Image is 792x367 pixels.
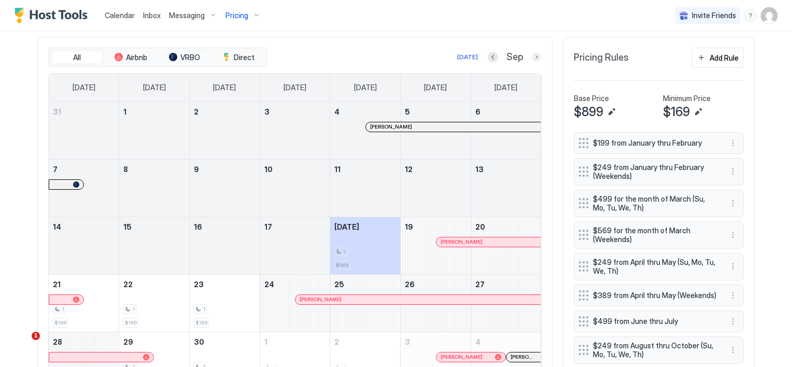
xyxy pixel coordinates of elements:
span: $169 [195,319,207,326]
div: [PERSON_NAME] [370,123,536,130]
a: Monday [133,74,176,102]
a: September 29, 2025 [119,332,189,351]
span: Inbox [143,11,161,20]
div: menu [727,289,739,302]
a: Wednesday [273,74,317,102]
a: September 18, 2025 [330,217,400,236]
a: September 19, 2025 [401,217,471,236]
td: September 27, 2025 [471,274,541,332]
div: menu [727,229,739,241]
span: $169 [125,319,137,326]
span: Direct [234,53,254,62]
span: 13 [475,165,484,174]
span: [DATE] [73,83,95,92]
span: 1 [62,306,64,313]
div: menu [727,344,739,356]
span: Messaging [169,11,205,20]
a: October 3, 2025 [401,332,471,351]
td: September 8, 2025 [119,159,190,217]
a: September 21, 2025 [49,275,119,294]
span: 12 [405,165,413,174]
td: September 26, 2025 [401,274,471,332]
span: $199 from January thru February [593,138,716,148]
a: September 7, 2025 [49,160,119,179]
button: More options [727,344,739,356]
td: August 31, 2025 [49,102,119,160]
div: [PERSON_NAME] [300,296,536,303]
span: [DATE] [284,83,306,92]
button: Airbnb [105,50,157,65]
span: 1 [264,337,267,346]
span: 1 [132,306,135,313]
td: September 15, 2025 [119,217,190,274]
button: More options [727,229,739,241]
span: 7 [53,165,58,174]
button: [DATE] [456,51,479,63]
a: September 9, 2025 [190,160,260,179]
td: September 2, 2025 [189,102,260,160]
span: 31 [53,107,61,116]
span: 4 [334,107,340,116]
a: September 16, 2025 [190,217,260,236]
button: More options [727,289,739,302]
span: $169 [663,104,690,120]
td: September 24, 2025 [260,274,330,332]
button: Edit [605,106,618,118]
td: September 13, 2025 [471,159,541,217]
a: September 26, 2025 [401,275,471,294]
a: Thursday [344,74,387,102]
div: tab-group [48,48,267,67]
span: 2 [334,337,339,346]
div: [PERSON_NAME] [441,238,536,245]
span: 5 [405,107,410,116]
a: September 15, 2025 [119,217,189,236]
a: August 31, 2025 [49,102,119,121]
div: menu [744,9,757,22]
span: 1 [203,306,205,313]
td: September 19, 2025 [401,217,471,274]
td: September 14, 2025 [49,217,119,274]
span: 15 [123,222,132,231]
div: [PERSON_NAME] [511,354,536,360]
div: menu [727,165,739,178]
span: $899 [574,104,603,120]
span: 3 [264,107,270,116]
button: More options [727,137,739,149]
span: 6 [475,107,480,116]
span: $499 for the month of March (Su, Mo, Tu, We, Th) [593,194,716,213]
span: $499 from June thru July [593,317,716,326]
span: $569 for the month of March (Weekends) [593,226,716,244]
span: 26 [405,280,415,289]
a: October 2, 2025 [330,332,400,351]
a: September 27, 2025 [471,275,541,294]
span: [PERSON_NAME] [441,354,483,360]
td: September 16, 2025 [189,217,260,274]
a: Friday [414,74,457,102]
td: September 11, 2025 [330,159,401,217]
td: September 12, 2025 [401,159,471,217]
span: 4 [475,337,480,346]
span: [PERSON_NAME] [370,123,412,130]
div: [DATE] [457,52,478,62]
td: September 6, 2025 [471,102,541,160]
div: User profile [761,7,777,24]
a: September 5, 2025 [401,102,471,121]
a: October 1, 2025 [260,332,330,351]
span: 10 [264,165,273,174]
td: September 17, 2025 [260,217,330,274]
span: $169 [54,319,66,326]
td: September 9, 2025 [189,159,260,217]
td: September 1, 2025 [119,102,190,160]
span: Sep [506,51,523,63]
span: Calendar [105,11,135,20]
span: Invite Friends [692,11,736,20]
span: $249 from January thru February (Weekends) [593,163,716,181]
iframe: Intercom live chat [10,332,35,357]
span: 25 [334,280,344,289]
td: September 5, 2025 [401,102,471,160]
td: September 21, 2025 [49,274,119,332]
span: 14 [53,222,61,231]
td: September 4, 2025 [330,102,401,160]
a: September 6, 2025 [471,102,541,121]
button: Edit [692,106,704,118]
